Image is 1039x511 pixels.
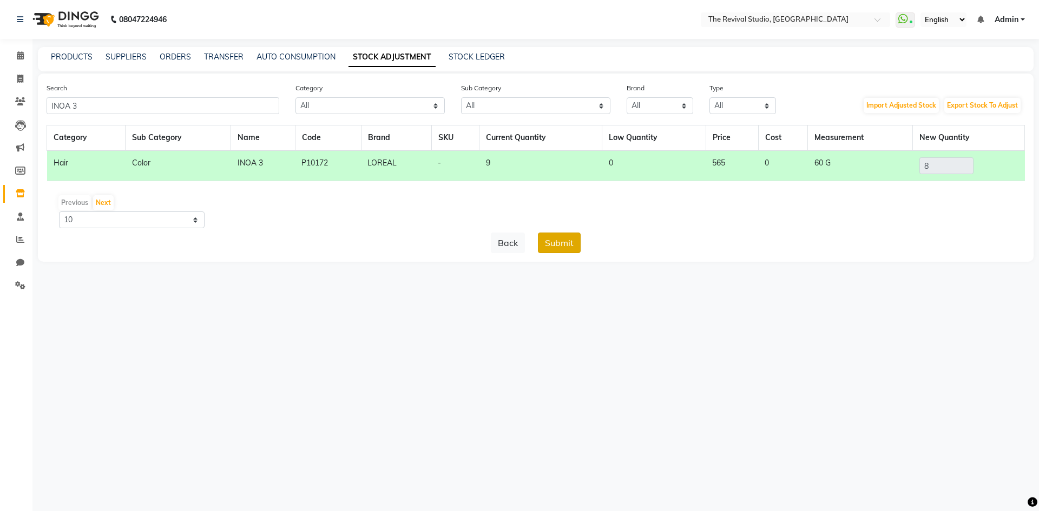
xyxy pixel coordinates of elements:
[995,14,1018,25] span: Admin
[449,52,505,62] a: STOCK LEDGER
[479,125,602,151] th: Current Quantity
[231,125,295,151] th: Name
[944,98,1021,113] button: Export Stock To Adjust
[361,125,431,151] th: Brand
[204,52,244,62] a: TRANSFER
[864,98,939,113] button: Import Adjusted Stock
[491,233,525,253] button: Back
[602,125,706,151] th: Low Quantity
[758,150,808,181] td: 0
[295,83,323,93] label: Category
[47,150,126,181] td: Hair
[106,52,147,62] a: SUPPLIERS
[47,97,279,114] input: Search Product
[709,83,724,93] label: Type
[758,125,808,151] th: Cost
[808,125,913,151] th: Measurement
[602,150,706,181] td: 0
[479,150,602,181] td: 9
[51,52,93,62] a: PRODUCTS
[93,195,114,210] button: Next
[126,125,231,151] th: Sub Category
[431,150,479,181] td: -
[47,125,126,151] th: Category
[231,150,295,181] td: INOA 3
[126,150,231,181] td: Color
[257,52,336,62] a: AUTO CONSUMPTION
[47,83,67,93] label: Search
[119,4,167,35] b: 08047224946
[295,150,361,181] td: P10172
[808,150,913,181] td: 60 G
[706,150,758,181] td: 565
[28,4,102,35] img: logo
[295,125,361,151] th: Code
[361,150,431,181] td: LOREAL
[431,125,479,151] th: SKU
[706,125,758,151] th: Price
[538,233,581,253] button: Submit
[461,83,501,93] label: Sub Category
[348,48,436,67] a: STOCK ADJUSTMENT
[913,125,1025,151] th: New Quantity
[627,83,645,93] label: Brand
[160,52,191,62] a: ORDERS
